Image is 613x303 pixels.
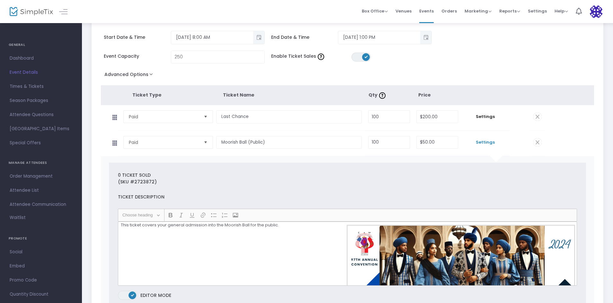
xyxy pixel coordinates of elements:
input: Price [417,136,458,148]
span: Settings [465,139,506,146]
input: Select date & time [338,32,420,43]
span: Ticket Name [223,92,254,98]
button: Choose heading [120,210,163,220]
span: [GEOGRAPHIC_DATA] Items [10,125,72,133]
span: Promo Code [10,276,72,284]
span: Choose heading [122,211,156,219]
span: Venues [395,3,412,19]
input: Price [417,111,458,123]
span: Attendee Communication [10,200,72,209]
span: Help [555,8,568,14]
span: Waitlist [10,215,26,221]
span: Qty [369,92,387,98]
button: Advanced Options [101,70,159,81]
span: Season Packages [10,97,72,105]
span: Marketing [465,8,492,14]
span: Dashboard [10,54,72,63]
span: Box Office [362,8,388,14]
span: Settings [465,114,506,120]
span: Enable Ticket Sales [271,53,351,60]
img: question-mark [318,54,324,60]
label: 0 Ticket sold [118,172,151,179]
span: Reports [499,8,520,14]
input: Enter a ticket type name. e.g. General Admission [216,110,362,123]
span: Order Management [10,172,72,181]
button: Toggle popup [253,31,264,44]
span: Event Capacity [104,53,171,60]
span: Attendee Questions [10,111,72,119]
input: Enter a ticket type name. e.g. General Admission [216,136,362,149]
span: End Date & Time [271,34,338,41]
button: Select [201,136,210,148]
span: Editor mode [140,291,171,300]
span: Ticket Type [132,92,162,98]
span: Quantity Discount [10,290,72,299]
span: Times & Tickets [10,82,72,91]
span: Events [419,3,434,19]
img: question-mark [379,92,386,99]
span: Orders [441,3,457,19]
span: Price [418,92,431,98]
div: Rich Text Editor, main [118,222,577,286]
span: Start Date & Time [104,34,171,41]
h4: PROMOTE [9,232,73,245]
div: Editor toolbar [118,209,577,222]
span: Special Offers [10,139,72,147]
span: Attendee List [10,186,72,195]
span: Settings [528,3,547,19]
span: Embed [10,262,72,270]
button: Toggle popup [420,31,431,44]
span: ON [131,293,134,297]
h4: MANAGE ATTENDEES [9,156,73,169]
p: This ticket covers your general admission into the Moorish Ball for the public. [121,222,574,228]
label: (SKU #2723872) [118,179,157,185]
label: Ticket Description [118,194,164,200]
input: Select date & time [171,32,253,43]
button: Select [201,111,210,123]
span: Paid [129,114,199,120]
span: Paid [129,139,199,146]
span: Social [10,248,72,256]
h4: GENERAL [9,38,73,51]
span: Event Details [10,68,72,77]
span: ON [364,55,368,58]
